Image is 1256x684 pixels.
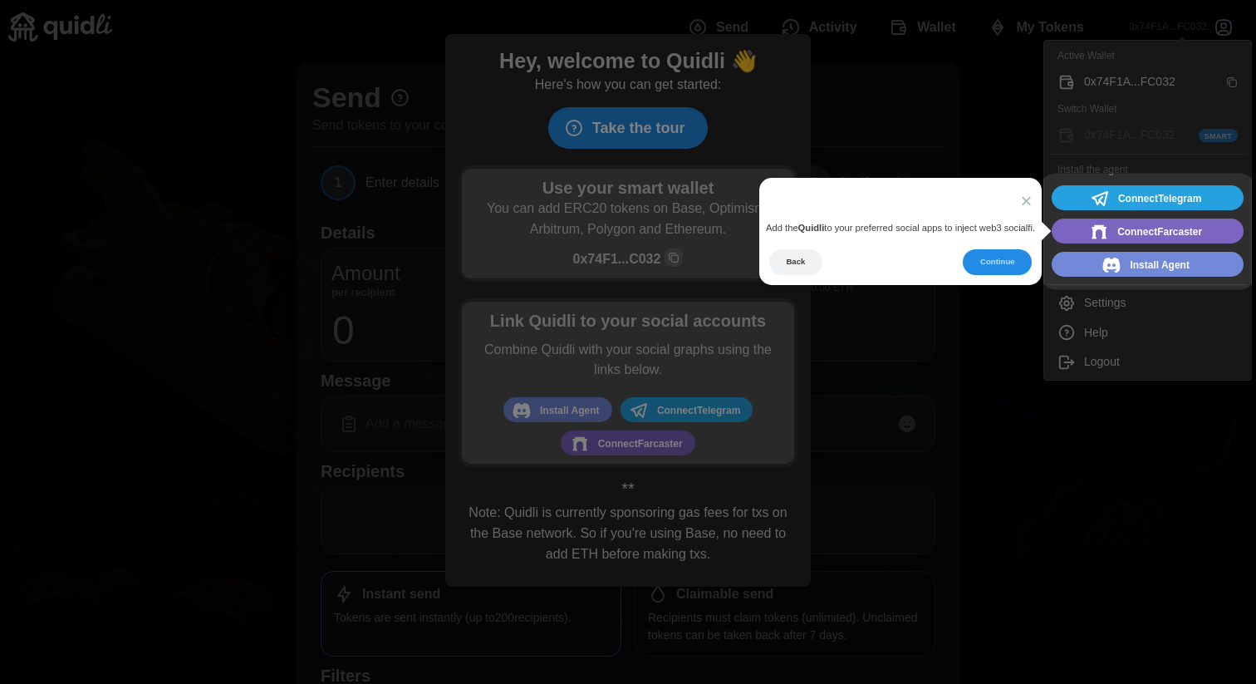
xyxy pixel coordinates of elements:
[963,249,1032,275] button: Continue
[1117,221,1202,243] span: Connect Farcaster
[798,223,825,233] strong: Quidli
[1130,254,1190,276] span: Install Agent
[759,214,1043,240] div: Add the to your preferred social apps to inject web3 socialfi.
[1020,189,1032,212] span: ×
[1020,188,1032,214] button: Close Tour
[1052,185,1244,210] button: Connect Telegram account
[1118,188,1201,209] span: Connect Telegram
[769,249,823,275] button: Back
[1052,252,1244,277] a: Add to #7289da
[1052,219,1244,244] button: Connect Farcaster account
